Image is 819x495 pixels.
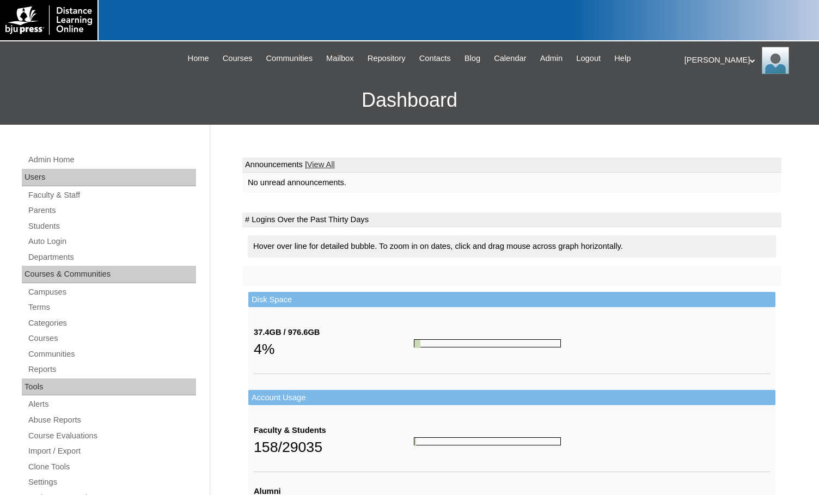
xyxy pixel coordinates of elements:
a: Admin Home [27,153,196,167]
a: Terms [27,301,196,314]
a: Courses [27,332,196,345]
span: Communities [266,52,313,65]
h3: Dashboard [5,76,814,125]
a: Settings [27,475,196,489]
a: Communities [260,52,318,65]
a: View All [307,160,335,169]
a: Repository [362,52,411,65]
td: Disk Space [248,292,775,308]
div: Hover over line for detailed bubble. To zoom in on dates, click and drag mouse across graph horiz... [248,235,776,258]
span: Admin [540,52,563,65]
a: Clone Tools [27,460,196,474]
td: # Logins Over the Past Thirty Days [242,212,781,228]
a: Students [27,219,196,233]
a: Logout [571,52,606,65]
td: No unread announcements. [242,173,781,193]
span: Help [614,52,631,65]
a: Import / Export [27,444,196,458]
a: Abuse Reports [27,413,196,427]
img: Melanie Sevilla [762,47,789,74]
img: logo-white.png [5,5,92,35]
a: Faculty & Staff [27,188,196,202]
a: Help [609,52,636,65]
div: 4% [254,338,414,360]
a: Admin [535,52,569,65]
div: Courses & Communities [22,266,196,283]
td: Account Usage [248,390,775,406]
a: Contacts [414,52,456,65]
div: [PERSON_NAME] [684,47,808,74]
a: Auto Login [27,235,196,248]
a: Mailbox [321,52,359,65]
span: Courses [223,52,253,65]
a: Reports [27,363,196,376]
div: Faculty & Students [254,425,414,436]
a: Calendar [488,52,531,65]
a: Communities [27,347,196,361]
a: Course Evaluations [27,429,196,443]
a: Categories [27,316,196,330]
span: Mailbox [326,52,354,65]
span: Blog [464,52,480,65]
a: Blog [459,52,486,65]
span: Contacts [419,52,451,65]
span: Logout [576,52,601,65]
a: Campuses [27,285,196,299]
span: Repository [368,52,406,65]
div: 37.4GB / 976.6GB [254,327,414,338]
span: Calendar [494,52,526,65]
div: Tools [22,378,196,396]
div: Users [22,169,196,186]
a: Parents [27,204,196,217]
a: Home [182,52,215,65]
span: Home [188,52,209,65]
a: Courses [217,52,258,65]
div: 158/29035 [254,436,414,458]
a: Alerts [27,398,196,411]
a: Departments [27,250,196,264]
td: Announcements | [242,157,781,173]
